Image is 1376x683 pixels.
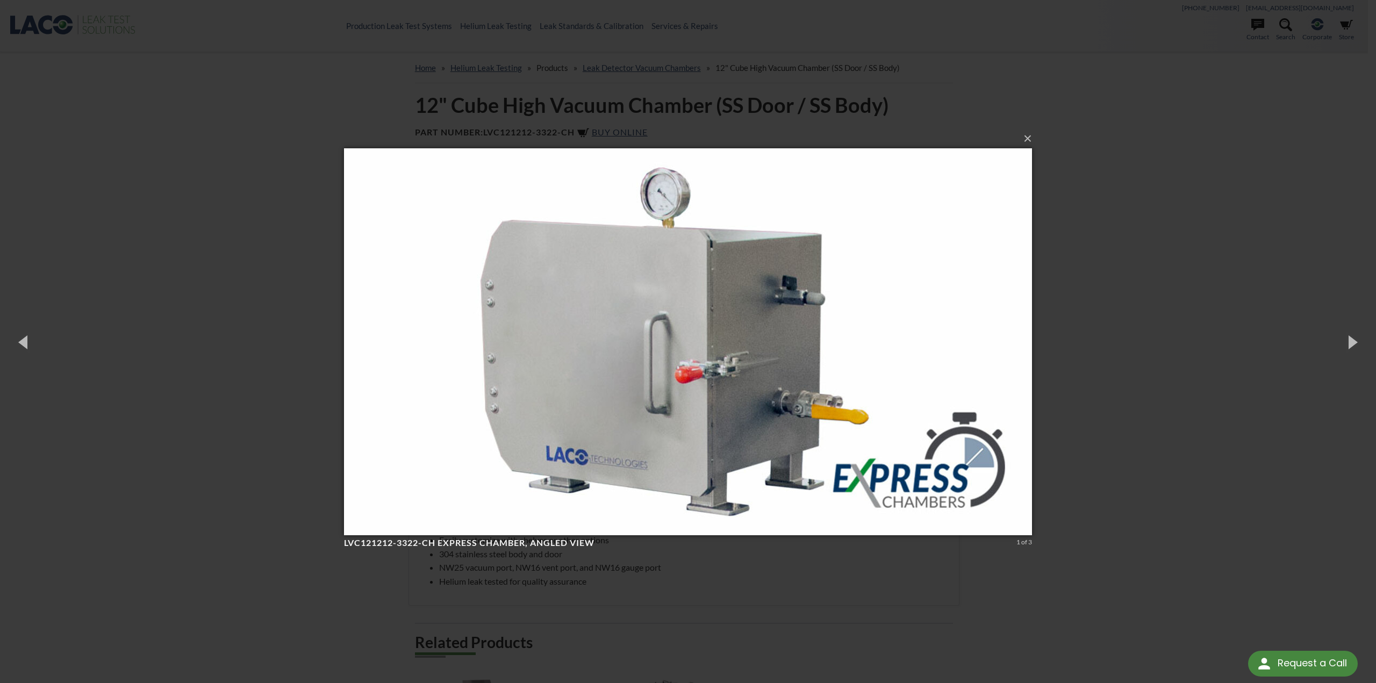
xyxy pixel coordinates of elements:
div: Request a Call [1278,651,1347,675]
button: Next (Right arrow key) [1328,312,1376,371]
button: × [347,127,1035,150]
h4: LVC121212-3322-CH Express Chamber, angled view [344,537,1013,549]
img: round button [1256,655,1273,672]
div: 1 of 3 [1016,537,1032,547]
div: Request a Call [1248,651,1358,677]
img: LVC121212-3322-CH Express Chamber, angled view [344,127,1032,557]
